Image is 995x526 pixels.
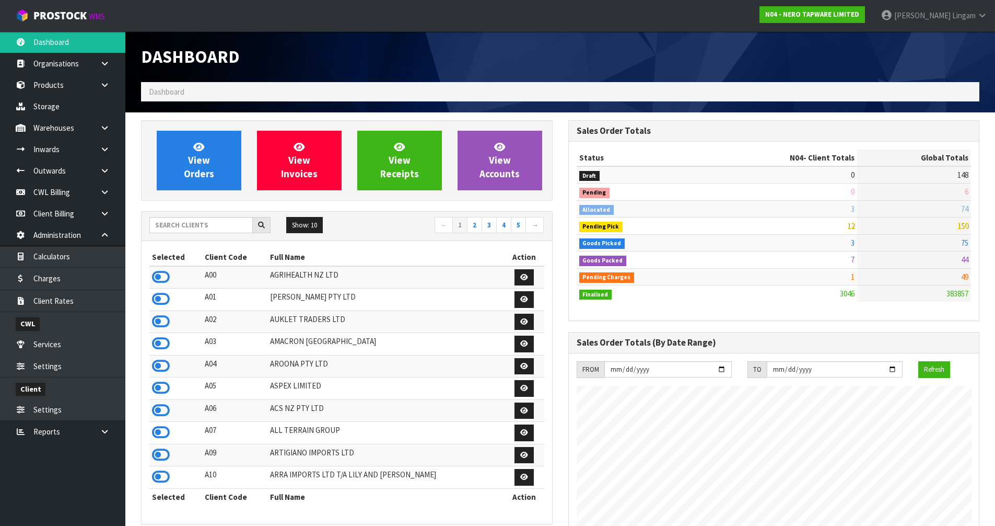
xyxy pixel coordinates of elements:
[579,256,627,266] span: Goods Packed
[479,141,520,180] span: View Accounts
[141,45,240,67] span: Dashboard
[267,355,504,378] td: AROONA PTY LTD
[482,217,497,234] a: 3
[505,249,544,266] th: Action
[202,422,268,444] td: A07
[957,221,968,231] span: 150
[965,187,968,197] span: 6
[851,255,854,265] span: 7
[579,188,610,198] span: Pending
[525,217,544,234] a: →
[202,289,268,311] td: A01
[840,289,854,299] span: 3046
[790,153,803,163] span: N04
[267,378,504,400] td: ASPEX LIMITED
[202,333,268,356] td: A03
[149,217,253,233] input: Search clients
[577,126,971,136] h3: Sales Order Totals
[202,488,268,505] th: Client Code
[851,187,854,197] span: 0
[952,10,976,20] span: Lingam
[267,488,504,505] th: Full Name
[851,204,854,214] span: 3
[16,9,29,22] img: cube-alt.png
[847,221,854,231] span: 12
[851,272,854,282] span: 1
[961,238,968,248] span: 75
[202,266,268,289] td: A00
[380,141,419,180] span: View Receipts
[467,217,482,234] a: 2
[149,488,202,505] th: Selected
[267,249,504,266] th: Full Name
[579,238,625,249] span: Goods Picked
[202,249,268,266] th: Client Code
[851,238,854,248] span: 3
[267,399,504,422] td: ACS NZ PTY LTD
[894,10,951,20] span: [PERSON_NAME]
[458,131,542,190] a: ViewAccounts
[961,204,968,214] span: 74
[149,249,202,266] th: Selected
[579,272,635,283] span: Pending Charges
[267,266,504,289] td: AGRIHEALTH NZ LTD
[957,170,968,180] span: 148
[747,361,767,378] div: TO
[16,317,40,330] span: CWL
[267,311,504,333] td: AUKLET TRADERS LTD
[511,217,526,234] a: 5
[579,290,612,300] span: Finalised
[961,272,968,282] span: 49
[257,131,342,190] a: ViewInvoices
[765,10,859,19] strong: N04 - NERO TAPWARE LIMITED
[202,355,268,378] td: A04
[267,466,504,489] td: ARRA IMPORTS LTD T/A LILY AND [PERSON_NAME]
[89,12,105,21] small: WMS
[579,171,600,181] span: Draft
[202,444,268,466] td: A09
[918,361,950,378] button: Refresh
[202,311,268,333] td: A02
[577,338,971,348] h3: Sales Order Totals (By Date Range)
[202,378,268,400] td: A05
[857,150,971,166] th: Global Totals
[355,217,544,235] nav: Page navigation
[184,141,214,180] span: View Orders
[267,422,504,444] td: ALL TERRAIN GROUP
[357,131,442,190] a: ViewReceipts
[267,333,504,356] td: AMACRON [GEOGRAPHIC_DATA]
[202,466,268,489] td: A10
[149,87,184,97] span: Dashboard
[577,150,707,166] th: Status
[281,141,318,180] span: View Invoices
[452,217,467,234] a: 1
[579,205,614,215] span: Allocated
[759,6,865,23] a: N04 - NERO TAPWARE LIMITED
[577,361,604,378] div: FROM
[851,170,854,180] span: 0
[286,217,323,234] button: Show: 10
[505,488,544,505] th: Action
[961,255,968,265] span: 44
[267,444,504,466] td: ARTIGIANO IMPORTS LTD
[16,383,45,396] span: Client
[706,150,857,166] th: - Client Totals
[946,289,968,299] span: 383857
[496,217,511,234] a: 4
[33,9,87,22] span: ProStock
[157,131,241,190] a: ViewOrders
[202,399,268,422] td: A06
[435,217,453,234] a: ←
[579,222,623,232] span: Pending Pick
[267,289,504,311] td: [PERSON_NAME] PTY LTD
